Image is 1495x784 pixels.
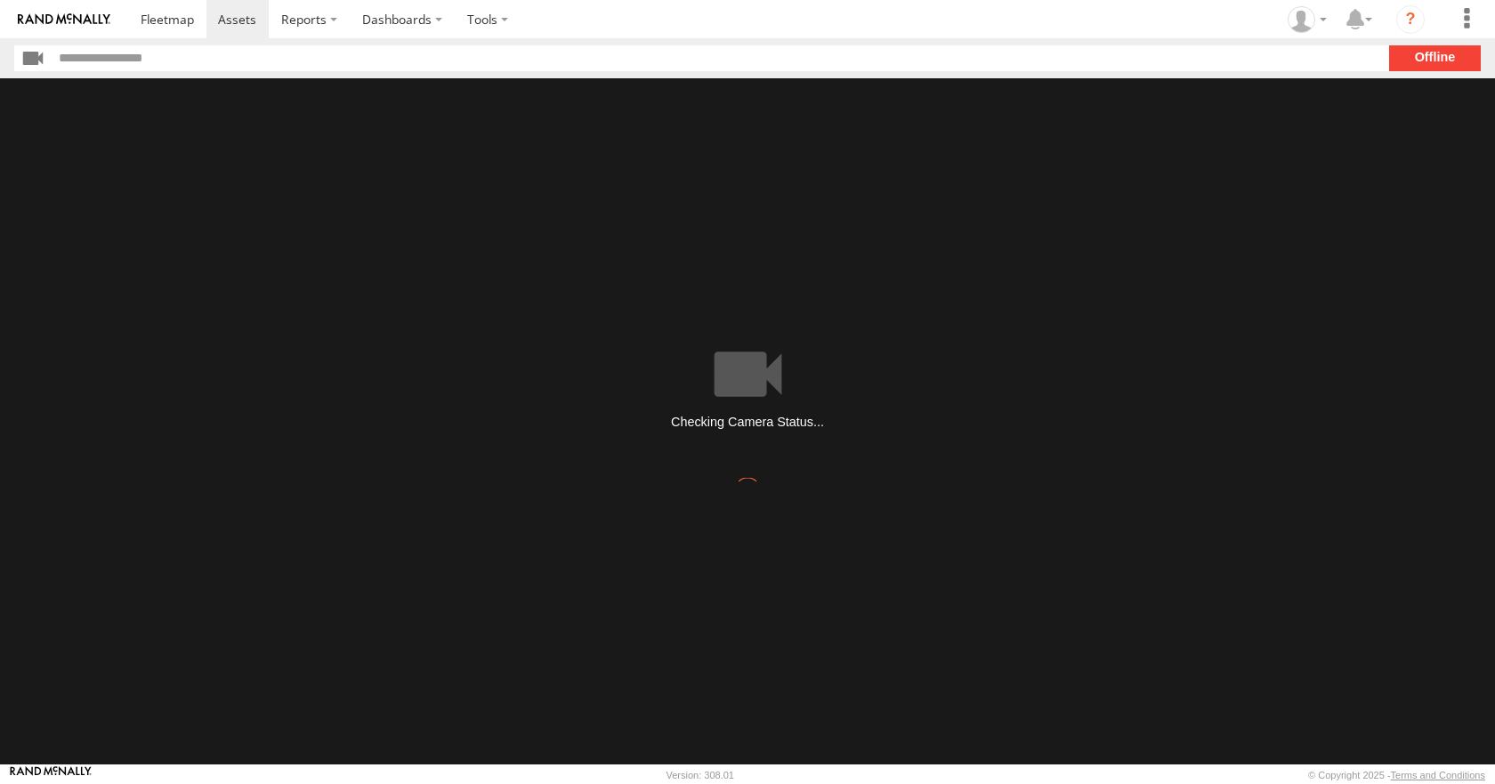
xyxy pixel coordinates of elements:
div: Version: 308.01 [667,770,734,780]
a: Terms and Conditions [1391,770,1485,780]
div: © Copyright 2025 - [1308,770,1485,780]
i: ? [1396,5,1425,34]
img: rand-logo.svg [18,13,110,26]
a: Visit our Website [10,766,92,784]
div: Aaron Kuchrawy [1281,6,1333,33]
